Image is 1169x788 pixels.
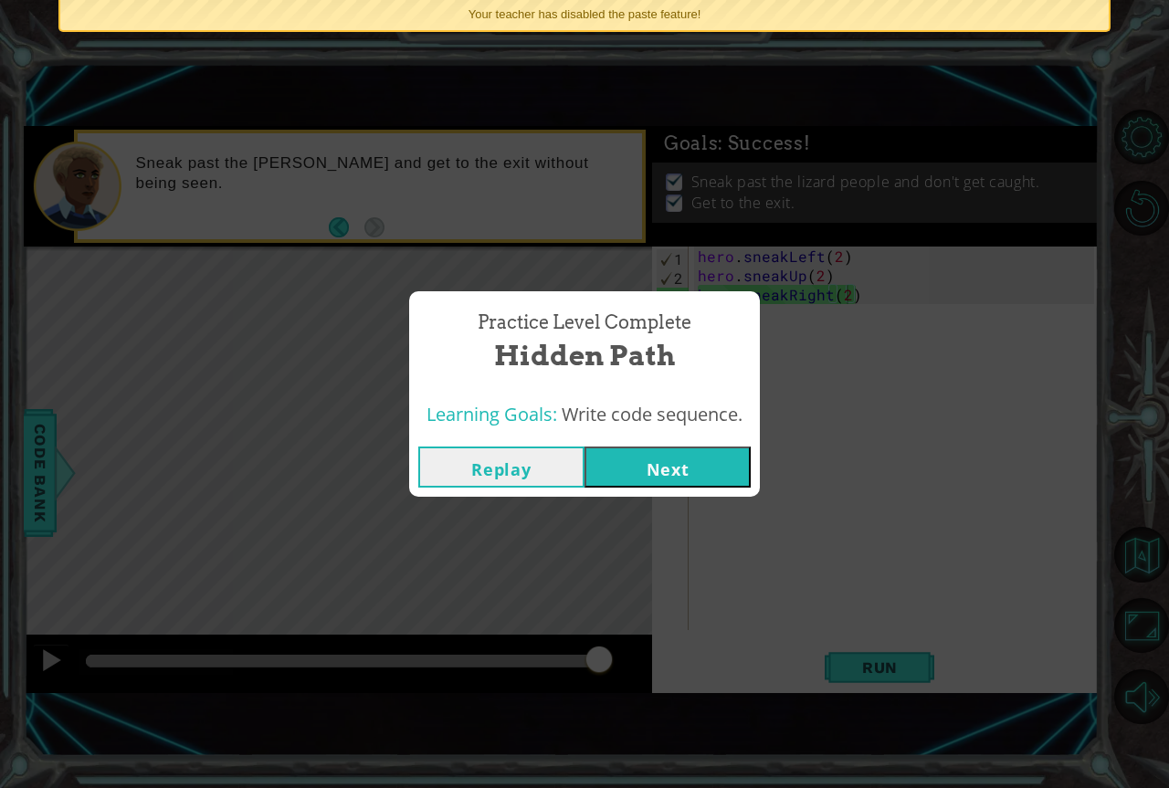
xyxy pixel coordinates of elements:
button: Replay [418,447,584,488]
span: Write code sequence. [562,402,742,426]
span: Practice Level Complete [478,310,691,336]
span: Your teacher has disabled the paste feature! [469,7,701,21]
span: Learning Goals: [427,402,557,426]
button: Next [584,447,751,488]
span: Hidden Path [494,336,675,375]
